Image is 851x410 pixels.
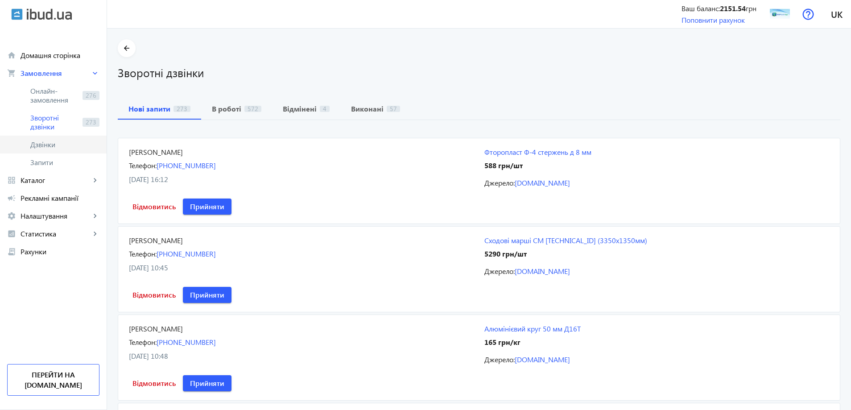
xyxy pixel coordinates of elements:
[132,378,176,388] span: Відмовитись
[21,247,99,256] span: Рахунки
[132,290,176,300] span: Відмовитись
[7,211,16,220] mat-icon: settings
[83,118,99,127] span: 273
[770,4,790,24] img: 124745fad4796907db1583131785263-3cabc73a58.jpg
[129,375,179,391] button: Відмовитись
[21,211,91,220] span: Налаштування
[183,287,231,303] button: Прийняти
[129,199,179,215] button: Відмовитись
[484,324,829,334] a: Алюмінієвий круг 50 мм Д16Т
[129,263,474,273] div: [DATE] 10:45
[212,105,241,112] b: В роботі
[484,355,829,364] div: Джерело:
[387,106,400,112] span: 57
[174,106,190,112] span: 273
[129,147,474,157] div: [PERSON_NAME]
[802,8,814,20] img: help.svg
[83,91,99,100] span: 276
[484,161,523,170] span: 588 грн/шт
[7,247,16,256] mat-icon: receipt_long
[351,105,384,112] b: Виконані
[128,105,170,112] b: Нові запити
[515,178,570,187] a: [DOMAIN_NAME]
[515,266,570,276] a: [DOMAIN_NAME]
[129,337,157,347] span: Телефон:
[484,337,521,347] span: 165 грн/кг
[157,161,216,170] a: [PHONE_NUMBER]
[484,266,829,276] div: Джерело:
[7,229,16,238] mat-icon: analytics
[484,178,829,188] div: Джерело:
[129,236,474,245] div: [PERSON_NAME]
[91,229,99,238] mat-icon: keyboard_arrow_right
[91,176,99,185] mat-icon: keyboard_arrow_right
[129,287,179,303] button: Відмовитись
[21,176,91,185] span: Каталог
[682,4,756,13] div: Ваш баланс: грн
[190,202,224,211] span: Прийняти
[7,364,99,396] a: Перейти на [DOMAIN_NAME]
[129,351,474,361] div: [DATE] 10:48
[129,161,157,170] span: Телефон:
[157,249,216,258] a: [PHONE_NUMBER]
[27,8,72,20] img: ibud_text.svg
[244,106,261,112] span: 572
[7,176,16,185] mat-icon: grid_view
[7,194,16,203] mat-icon: campaign
[11,8,23,20] img: ibud.svg
[129,174,474,184] div: [DATE] 16:12
[21,51,99,60] span: Домашня сторінка
[21,194,99,203] span: Рекламні кампанії
[21,69,91,78] span: Замовлення
[720,4,746,13] b: 2151.54
[831,8,843,20] span: uk
[183,375,231,391] button: Прийняти
[30,140,99,149] span: Дзвінки
[91,69,99,78] mat-icon: keyboard_arrow_right
[21,229,91,238] span: Статистика
[30,158,99,167] span: Запити
[484,236,829,245] a: Сходові марші СМ [TECHNICAL_ID] (3350х1350мм)
[484,147,829,157] a: Фторопласт Ф-4 стержень д 8 мм
[121,43,132,54] mat-icon: arrow_back
[132,202,176,211] span: Відмовитись
[30,87,79,104] span: Онлайн-замовлення
[7,51,16,60] mat-icon: home
[682,15,745,25] a: Поповнити рахунок
[183,199,231,215] button: Прийняти
[118,65,840,80] h1: Зворотні дзвінки
[484,249,527,258] span: 5290 грн/шт
[91,211,99,220] mat-icon: keyboard_arrow_right
[190,378,224,388] span: Прийняти
[515,355,570,364] a: [DOMAIN_NAME]
[157,337,216,347] a: [PHONE_NUMBER]
[7,69,16,78] mat-icon: shopping_cart
[283,105,317,112] b: Відмінені
[190,290,224,300] span: Прийняти
[129,324,474,334] div: [PERSON_NAME]
[30,113,79,131] span: Зворотні дзвінки
[320,106,330,112] span: 4
[129,249,157,258] span: Телефон:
